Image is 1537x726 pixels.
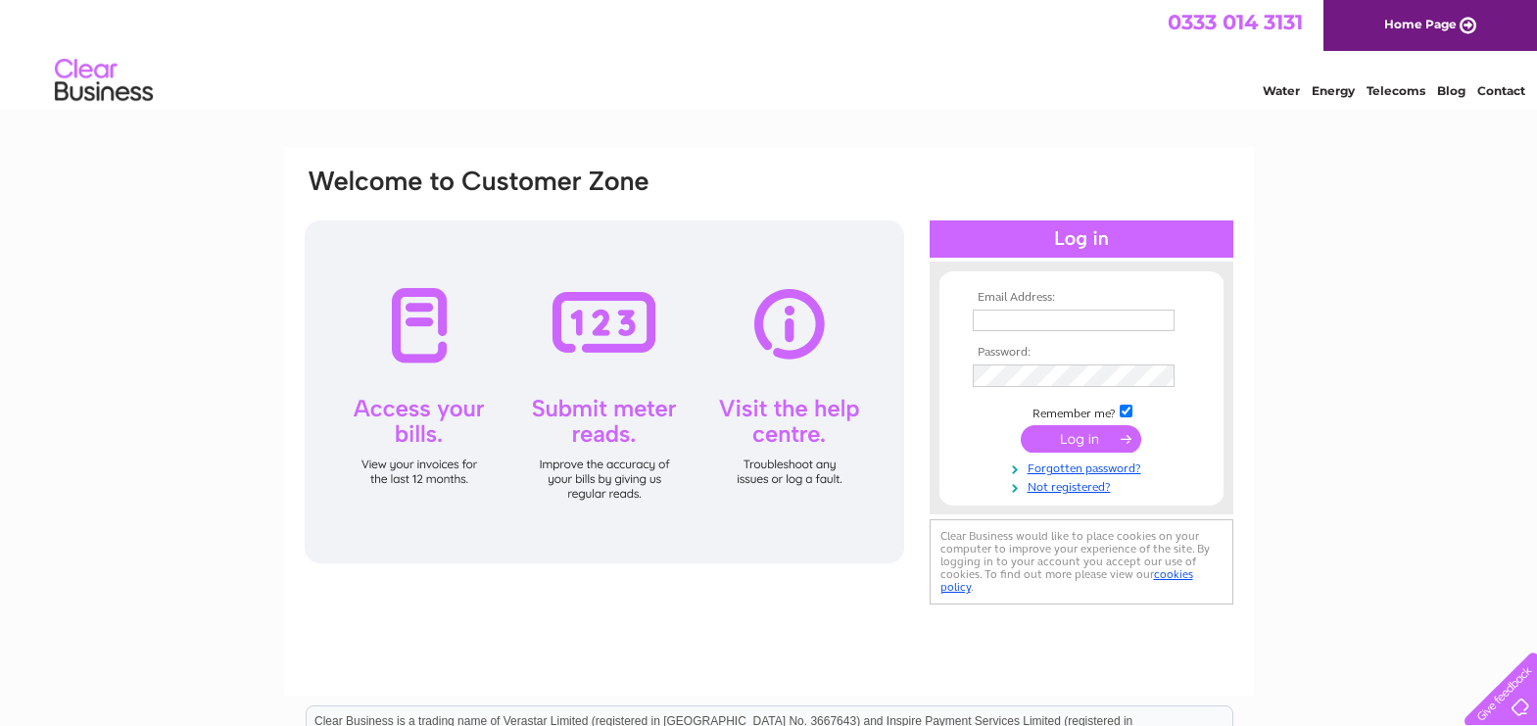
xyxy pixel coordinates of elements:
a: Blog [1437,83,1465,98]
img: logo.png [54,51,154,111]
a: 0333 014 3131 [1168,10,1303,34]
th: Email Address: [968,291,1195,305]
a: Water [1263,83,1300,98]
td: Remember me? [968,402,1195,421]
div: Clear Business would like to place cookies on your computer to improve your experience of the sit... [930,519,1233,605]
a: cookies policy [940,567,1193,594]
th: Password: [968,346,1195,360]
div: Clear Business is a trading name of Verastar Limited (registered in [GEOGRAPHIC_DATA] No. 3667643... [307,11,1232,95]
a: Contact [1477,83,1525,98]
a: Forgotten password? [973,458,1195,476]
a: Energy [1312,83,1355,98]
input: Submit [1021,425,1141,453]
a: Telecoms [1367,83,1425,98]
a: Not registered? [973,476,1195,495]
